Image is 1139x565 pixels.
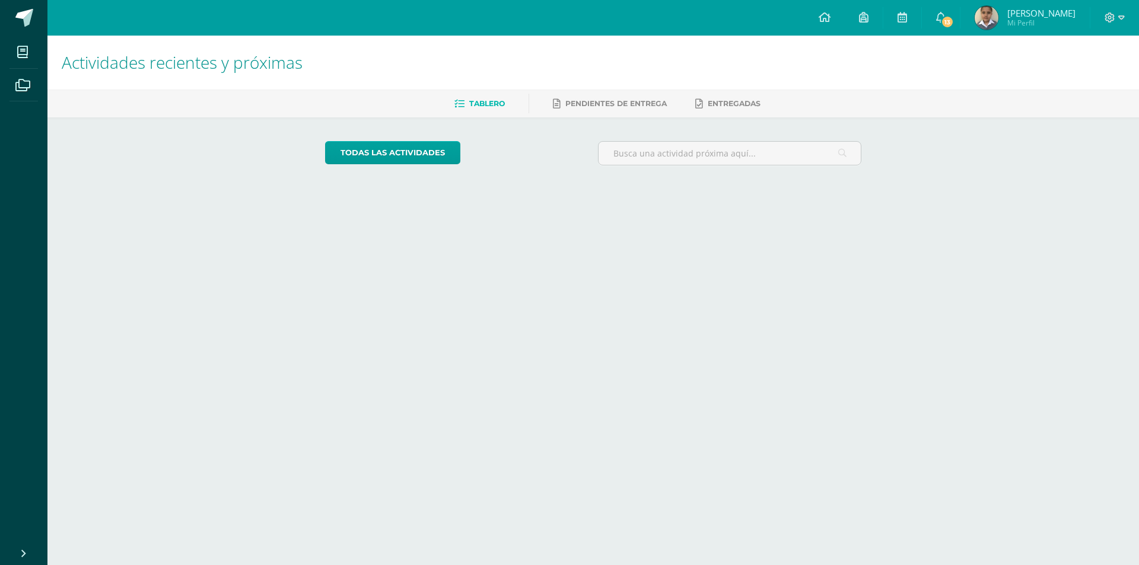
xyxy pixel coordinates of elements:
span: 13 [941,15,954,28]
img: 193c62e8dc14977076698c9988c57c15.png [975,6,998,30]
a: Tablero [454,94,505,113]
a: Pendientes de entrega [553,94,667,113]
span: Tablero [469,99,505,108]
a: Entregadas [695,94,761,113]
span: Pendientes de entrega [565,99,667,108]
span: Actividades recientes y próximas [62,51,303,74]
input: Busca una actividad próxima aquí... [599,142,861,165]
a: todas las Actividades [325,141,460,164]
span: Mi Perfil [1007,18,1076,28]
span: Entregadas [708,99,761,108]
span: [PERSON_NAME] [1007,7,1076,19]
